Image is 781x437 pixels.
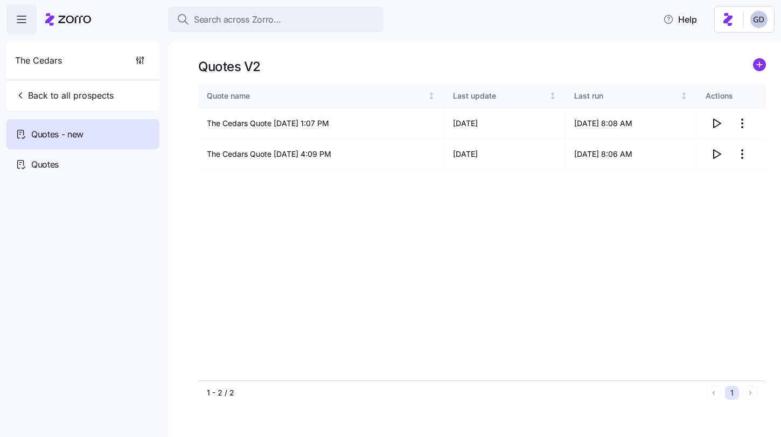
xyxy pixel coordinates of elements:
span: Quotes - new [31,128,83,141]
td: [DATE] [444,108,566,139]
span: Help [663,13,697,26]
td: The Cedars Quote [DATE] 1:07 PM [198,108,444,139]
button: Previous page [707,386,721,400]
td: [DATE] [444,139,566,170]
span: Search across Zorro... [194,13,281,26]
button: Search across Zorro... [168,6,383,32]
span: Back to all prospects [15,89,114,102]
span: The Cedars [15,54,62,67]
span: Quotes [31,158,59,171]
div: Last update [453,90,547,102]
h1: Quotes V2 [198,58,261,75]
div: Not sorted [680,92,688,100]
a: Quotes - new [6,119,159,149]
svg: add icon [753,58,766,71]
a: add icon [753,58,766,75]
th: Quote nameNot sorted [198,84,444,108]
div: Quote name [207,90,426,102]
div: 1 - 2 / 2 [207,387,702,398]
div: Last run [574,90,678,102]
img: 68a7f73c8a3f673b81c40441e24bb121 [750,11,768,28]
td: The Cedars Quote [DATE] 4:09 PM [198,139,444,170]
td: [DATE] 8:08 AM [566,108,697,139]
button: 1 [725,386,739,400]
th: Last updateNot sorted [444,84,566,108]
div: Not sorted [428,92,435,100]
td: [DATE] 8:06 AM [566,139,697,170]
th: Last runNot sorted [566,84,697,108]
a: Quotes [6,149,159,179]
button: Help [654,9,706,30]
button: Back to all prospects [11,85,118,106]
button: Next page [743,386,757,400]
div: Not sorted [549,92,556,100]
div: Actions [706,90,757,102]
